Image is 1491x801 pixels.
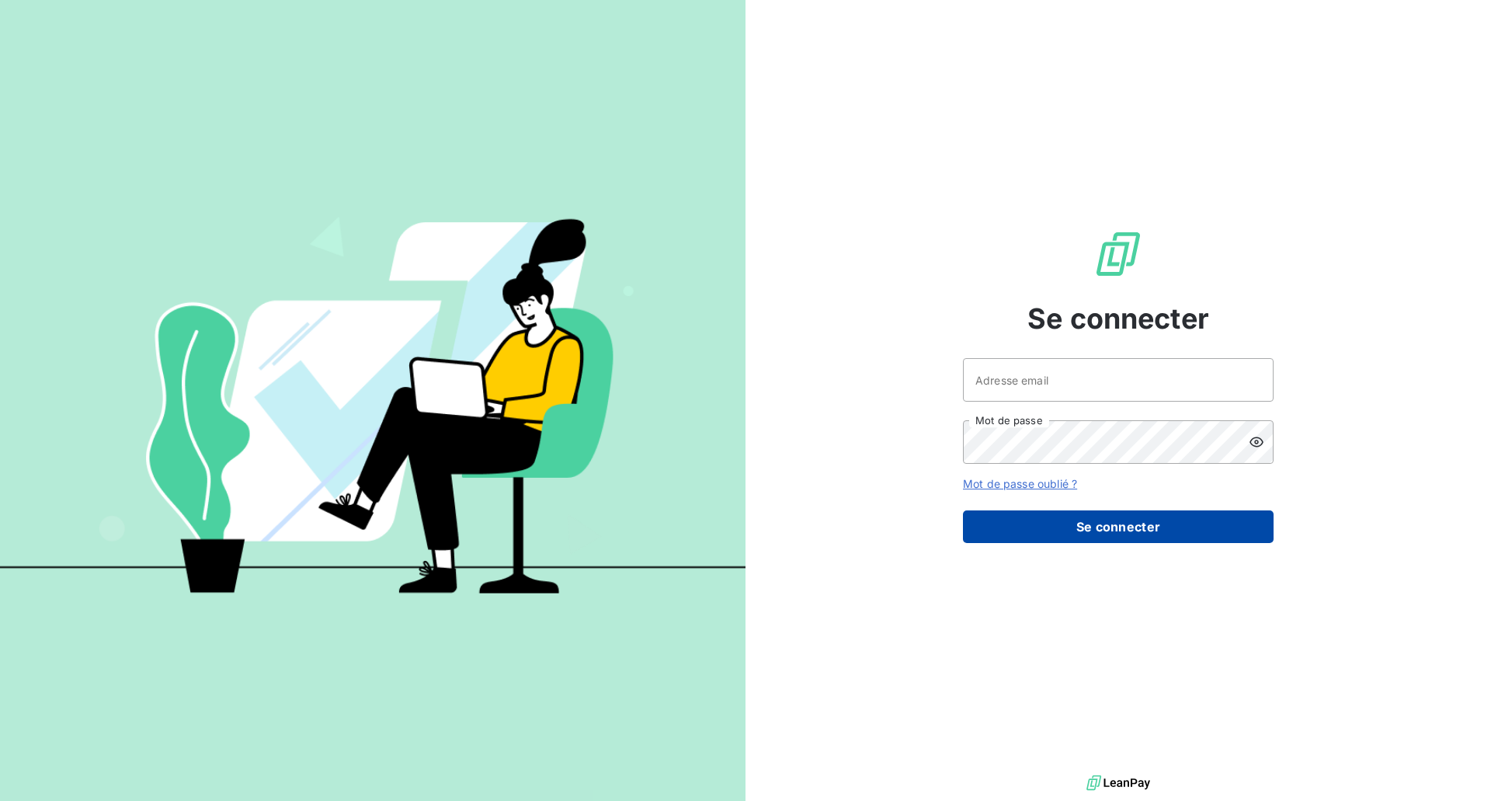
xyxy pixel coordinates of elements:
img: logo [1086,771,1150,795]
a: Mot de passe oublié ? [963,477,1077,490]
input: placeholder [963,358,1274,402]
span: Se connecter [1027,298,1209,340]
img: Logo LeanPay [1093,229,1143,279]
button: Se connecter [963,510,1274,543]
